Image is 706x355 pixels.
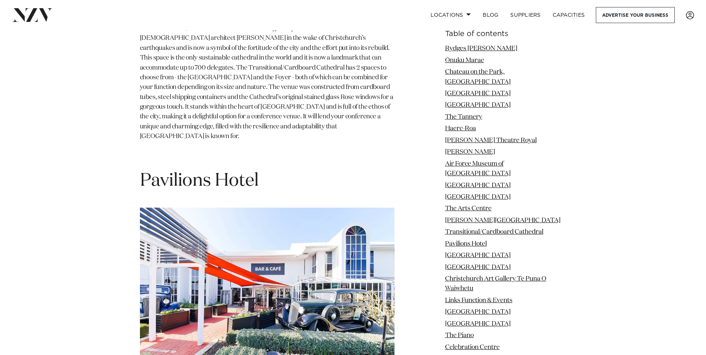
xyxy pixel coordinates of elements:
[596,7,675,23] a: Advertise your business
[12,8,52,22] img: nzv-logo.png
[445,297,512,304] a: Links Function & Events
[445,205,492,212] a: The Arts Centre
[445,321,511,327] a: [GEOGRAPHIC_DATA]
[140,25,393,140] span: The Transitional/Cardboard Cathedral was designed by innovative [DEMOGRAPHIC_DATA] architect [PER...
[445,45,517,52] a: Rydges [PERSON_NAME]
[445,125,476,132] a: Haere-Roa
[445,344,500,350] a: Celebration Centre
[445,194,511,200] a: [GEOGRAPHIC_DATA]
[445,160,511,176] a: Air Force Museum of [GEOGRAPHIC_DATA]
[547,7,591,23] a: Capacities
[445,332,474,339] a: The Piano
[445,217,560,224] a: [PERSON_NAME][GEOGRAPHIC_DATA]
[140,172,259,190] span: Pavilions Hotel
[477,7,504,23] a: BLOG
[445,182,511,188] a: [GEOGRAPHIC_DATA]
[445,57,484,63] a: Ōnuku Marae
[445,276,546,292] a: Christchurch Art Gallery Te Puna O Waiwhetu
[445,69,511,85] a: Chateau on the Park, [GEOGRAPHIC_DATA]
[445,102,511,108] a: [GEOGRAPHIC_DATA]
[445,90,511,97] a: [GEOGRAPHIC_DATA]
[445,309,511,315] a: [GEOGRAPHIC_DATA]
[445,137,537,144] a: [PERSON_NAME] Theatre Royal
[445,229,543,235] a: Transitional/Cardboard Cathedral
[445,149,495,155] a: [PERSON_NAME]
[445,240,487,247] a: Pavilions Hotel
[445,114,482,120] a: The Tannery
[425,7,477,23] a: Locations
[445,252,511,259] a: [GEOGRAPHIC_DATA]
[504,7,546,23] a: SUPPLIERS
[445,30,566,38] h6: Table of contents
[445,264,511,270] a: [GEOGRAPHIC_DATA]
